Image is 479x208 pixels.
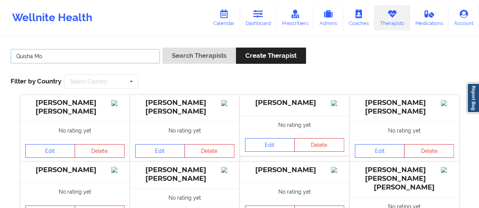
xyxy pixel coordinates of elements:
[11,49,160,63] input: Search Keywords
[11,77,61,85] span: Filter by Country
[130,121,240,140] div: No rating yet
[162,48,236,64] button: Search Therapists
[208,5,240,30] a: Calendar
[20,121,130,140] div: No rating yet
[404,144,454,158] button: Delete
[25,166,125,174] div: [PERSON_NAME]
[236,48,306,64] button: Create Therapist
[20,182,130,201] div: No rating yet
[135,144,185,158] a: Edit
[349,121,459,140] div: No rating yet
[25,99,125,116] div: [PERSON_NAME] [PERSON_NAME]
[314,5,343,30] a: Admins
[25,144,75,158] a: Edit
[240,182,349,201] div: No rating yet
[355,99,454,116] div: [PERSON_NAME] [PERSON_NAME]
[294,138,344,152] button: Delete
[245,138,295,152] a: Edit
[245,99,344,107] div: [PERSON_NAME]
[111,100,125,106] img: Image%2Fplaceholer-image.png
[441,167,454,173] img: Image%2Fplaceholer-image.png
[130,188,240,207] div: No rating yet
[343,5,374,30] a: Coaches
[70,79,107,84] div: Select Country
[331,167,344,173] img: Image%2Fplaceholer-image.png
[355,144,405,158] a: Edit
[221,100,234,106] img: Image%2Fplaceholer-image.png
[448,5,479,30] a: Account
[135,166,234,183] div: [PERSON_NAME] [PERSON_NAME]
[240,5,276,30] a: Dashboard
[467,83,479,113] a: Report Bug
[240,116,349,134] div: No rating yet
[135,99,234,116] div: [PERSON_NAME] [PERSON_NAME]
[75,144,125,158] button: Delete
[245,166,344,174] div: [PERSON_NAME]
[221,167,234,173] img: Image%2Fplaceholer-image.png
[441,100,454,106] img: Image%2Fplaceholer-image.png
[331,100,344,106] img: Image%2Fplaceholer-image.png
[276,5,314,30] a: Prescribers
[111,167,125,173] img: Image%2Fplaceholer-image.png
[355,166,454,192] div: [PERSON_NAME] [PERSON_NAME] [PERSON_NAME]
[374,5,410,30] a: Therapists
[184,144,234,158] button: Delete
[410,5,449,30] a: Medications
